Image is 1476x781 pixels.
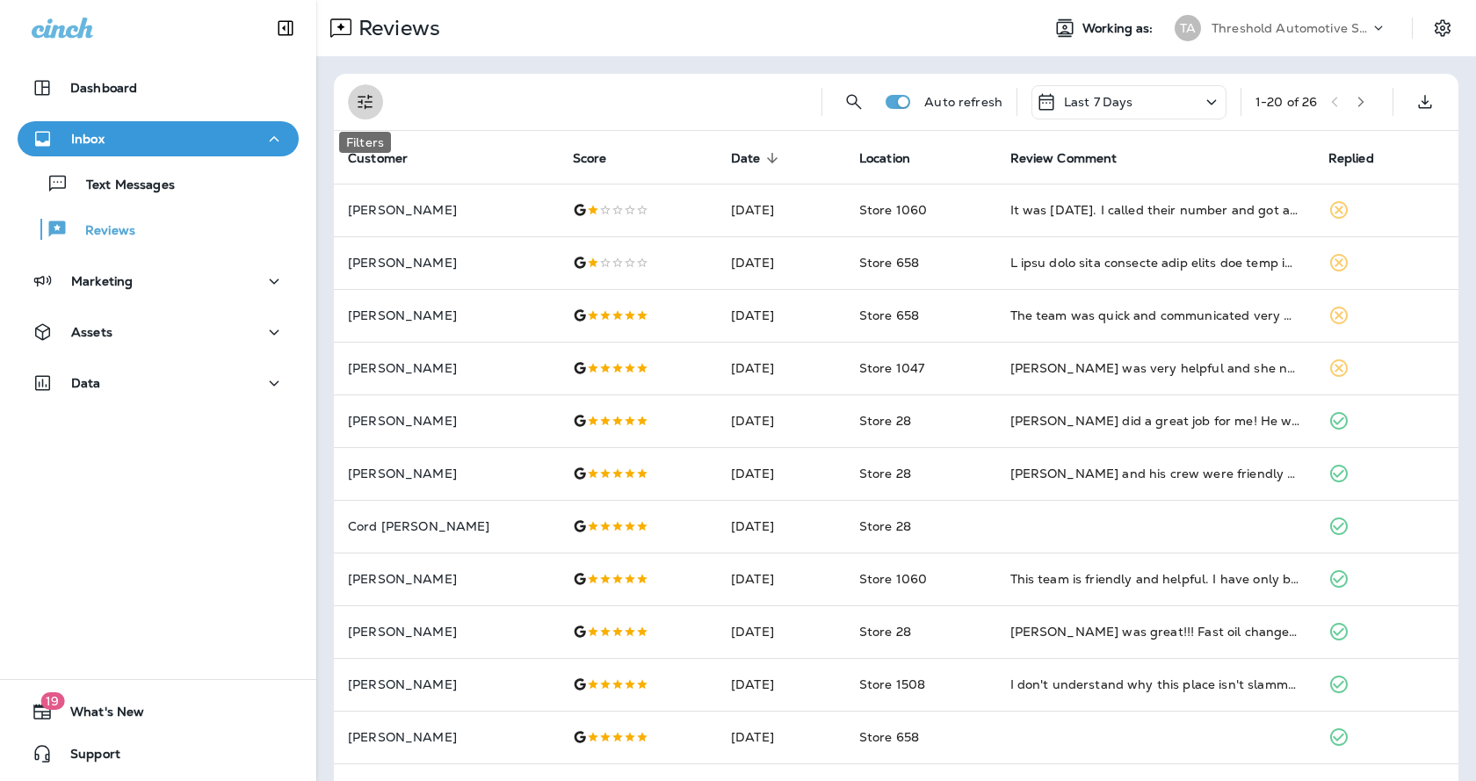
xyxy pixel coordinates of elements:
[18,165,299,202] button: Text Messages
[717,236,845,289] td: [DATE]
[70,81,137,95] p: Dashboard
[53,705,144,726] span: What's New
[18,211,299,248] button: Reviews
[348,308,545,322] p: [PERSON_NAME]
[859,729,919,745] span: Store 658
[18,736,299,771] button: Support
[836,84,872,119] button: Search Reviews
[71,325,112,339] p: Assets
[18,264,299,299] button: Marketing
[1010,359,1300,377] div: Brittney was very helpful and she needs a raise!!
[348,203,545,217] p: [PERSON_NAME]
[71,274,133,288] p: Marketing
[1010,150,1140,166] span: Review Comment
[924,95,1002,109] p: Auto refresh
[859,150,933,166] span: Location
[859,518,911,534] span: Store 28
[1082,21,1157,36] span: Working as:
[348,414,545,428] p: [PERSON_NAME]
[859,466,911,481] span: Store 28
[731,151,761,166] span: Date
[859,624,911,640] span: Store 28
[859,676,925,692] span: Store 1508
[859,360,924,376] span: Store 1047
[18,694,299,729] button: 19What's New
[1064,95,1133,109] p: Last 7 Days
[1010,465,1300,482] div: Danny and his crew were friendly and honest with what my car needed. Oil change was quick and mad...
[1328,151,1374,166] span: Replied
[68,223,135,240] p: Reviews
[859,307,919,323] span: Store 658
[1010,201,1300,219] div: It was Labor Day. I called their number and got an automated receptionist. I asked the receptioni...
[348,256,545,270] p: [PERSON_NAME]
[1010,254,1300,271] div: I have used this location many times and feel like they do a good job except now I found my cabin...
[348,519,545,533] p: Cord [PERSON_NAME]
[348,572,545,586] p: [PERSON_NAME]
[1010,412,1300,430] div: Jared did a great job for me! He was fast, informative and nice. Thanks!
[573,151,607,166] span: Score
[859,202,927,218] span: Store 1060
[717,394,845,447] td: [DATE]
[859,151,910,166] span: Location
[1212,21,1370,35] p: Threshold Automotive Service dba Grease Monkey
[71,132,105,146] p: Inbox
[40,692,64,710] span: 19
[348,151,408,166] span: Customer
[53,747,120,768] span: Support
[18,365,299,401] button: Data
[717,447,845,500] td: [DATE]
[348,466,545,481] p: [PERSON_NAME]
[859,571,927,587] span: Store 1060
[351,15,440,41] p: Reviews
[348,730,545,744] p: [PERSON_NAME]
[348,625,545,639] p: [PERSON_NAME]
[348,677,545,691] p: [PERSON_NAME]
[1010,570,1300,588] div: This team is friendly and helpful. I have only been here twice but they have been amazing each ti...
[1407,84,1443,119] button: Export as CSV
[717,658,845,711] td: [DATE]
[71,376,101,390] p: Data
[573,150,630,166] span: Score
[1010,307,1300,324] div: The team was quick and communicated very well
[1328,150,1397,166] span: Replied
[1010,151,1118,166] span: Review Comment
[717,289,845,342] td: [DATE]
[348,84,383,119] button: Filters
[18,70,299,105] button: Dashboard
[1175,15,1201,41] div: TA
[69,177,175,194] p: Text Messages
[18,315,299,350] button: Assets
[717,500,845,553] td: [DATE]
[348,150,430,166] span: Customer
[339,132,391,153] div: Filters
[859,255,919,271] span: Store 658
[717,342,845,394] td: [DATE]
[1010,676,1300,693] div: I don't understand why this place isn't slammed with cars everyday! The service is top tier, the ...
[717,605,845,658] td: [DATE]
[348,361,545,375] p: [PERSON_NAME]
[717,553,845,605] td: [DATE]
[1255,95,1317,109] div: 1 - 20 of 26
[261,11,310,46] button: Collapse Sidebar
[717,711,845,763] td: [DATE]
[731,150,784,166] span: Date
[1010,623,1300,640] div: Jared was great!!! Fast oil change and friendly service!
[717,184,845,236] td: [DATE]
[18,121,299,156] button: Inbox
[859,413,911,429] span: Store 28
[1427,12,1458,44] button: Settings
